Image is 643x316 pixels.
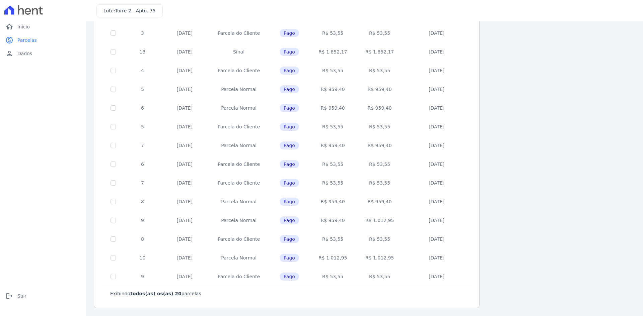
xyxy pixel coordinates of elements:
input: Só é possível selecionar pagamentos em aberto [111,49,116,55]
h3: Lote: [103,7,156,14]
td: R$ 53,55 [356,24,403,42]
td: R$ 1.852,17 [356,42,403,61]
span: Pago [280,141,299,149]
td: [DATE] [161,211,208,230]
td: [DATE] [403,99,470,117]
td: R$ 53,55 [309,61,356,80]
td: Parcela Normal [208,192,270,211]
span: Torre 2 - Apto. 75 [115,8,156,13]
td: [DATE] [161,267,208,286]
i: logout [5,292,13,300]
span: Dados [17,50,32,57]
td: [DATE] [403,248,470,267]
td: [DATE] [403,174,470,192]
td: Sinal [208,42,270,61]
span: Sair [17,293,26,299]
td: R$ 53,55 [309,174,356,192]
td: 9 [124,267,161,286]
td: R$ 53,55 [356,174,403,192]
td: [DATE] [161,192,208,211]
td: [DATE] [403,230,470,248]
td: Parcela Normal [208,211,270,230]
input: Só é possível selecionar pagamentos em aberto [111,199,116,204]
td: [DATE] [403,24,470,42]
input: Só é possível selecionar pagamentos em aberto [111,68,116,73]
td: R$ 959,40 [356,136,403,155]
td: R$ 53,55 [356,117,403,136]
td: R$ 53,55 [356,155,403,174]
input: Só é possível selecionar pagamentos em aberto [111,143,116,148]
td: [DATE] [403,192,470,211]
td: Parcela do Cliente [208,24,270,42]
td: R$ 959,40 [309,99,356,117]
td: R$ 53,55 [309,155,356,174]
a: paidParcelas [3,33,83,47]
td: 13 [124,42,161,61]
td: 6 [124,155,161,174]
td: [DATE] [403,117,470,136]
td: [DATE] [161,155,208,174]
td: Parcela Normal [208,248,270,267]
td: 5 [124,117,161,136]
span: Pago [280,179,299,187]
td: [DATE] [161,61,208,80]
td: Parcela do Cliente [208,267,270,286]
input: Só é possível selecionar pagamentos em aberto [111,218,116,223]
td: [DATE] [403,211,470,230]
td: Parcela do Cliente [208,155,270,174]
td: [DATE] [161,230,208,248]
input: Só é possível selecionar pagamentos em aberto [111,162,116,167]
span: Pago [280,123,299,131]
td: 7 [124,174,161,192]
input: Só é possível selecionar pagamentos em aberto [111,236,116,242]
td: 4 [124,61,161,80]
span: Pago [280,48,299,56]
span: Pago [280,67,299,75]
td: R$ 53,55 [309,24,356,42]
a: logoutSair [3,289,83,303]
td: R$ 1.852,17 [309,42,356,61]
p: Exibindo parcelas [110,290,201,297]
td: Parcela do Cliente [208,61,270,80]
td: [DATE] [161,174,208,192]
a: homeInício [3,20,83,33]
td: [DATE] [403,42,470,61]
td: R$ 53,55 [356,230,403,248]
input: Só é possível selecionar pagamentos em aberto [111,87,116,92]
td: [DATE] [403,80,470,99]
td: Parcela do Cliente [208,230,270,248]
i: person [5,49,13,58]
span: Pago [280,160,299,168]
td: [DATE] [403,61,470,80]
input: Só é possível selecionar pagamentos em aberto [111,124,116,129]
span: Pago [280,273,299,281]
td: R$ 53,55 [356,267,403,286]
i: paid [5,36,13,44]
td: 8 [124,230,161,248]
td: 8 [124,192,161,211]
td: [DATE] [403,155,470,174]
b: todos(as) os(as) 20 [130,291,182,296]
td: 5 [124,80,161,99]
i: home [5,23,13,31]
td: R$ 959,40 [356,192,403,211]
input: Só é possível selecionar pagamentos em aberto [111,105,116,111]
td: R$ 1.012,95 [356,211,403,230]
td: 6 [124,99,161,117]
td: [DATE] [161,42,208,61]
span: Pago [280,29,299,37]
span: Pago [280,198,299,206]
td: R$ 53,55 [309,230,356,248]
span: Pago [280,104,299,112]
input: Só é possível selecionar pagamentos em aberto [111,274,116,279]
td: [DATE] [161,136,208,155]
span: Pago [280,216,299,224]
td: Parcela Normal [208,99,270,117]
td: R$ 959,40 [309,80,356,99]
td: [DATE] [161,24,208,42]
td: Parcela do Cliente [208,174,270,192]
td: Parcela Normal [208,136,270,155]
td: 9 [124,211,161,230]
input: Só é possível selecionar pagamentos em aberto [111,255,116,260]
td: [DATE] [161,99,208,117]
